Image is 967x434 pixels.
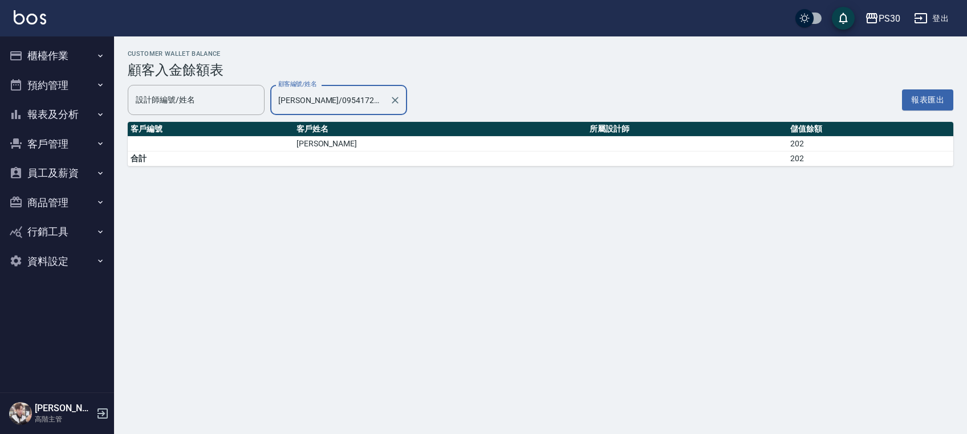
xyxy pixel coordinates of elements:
button: 櫃檯作業 [5,41,109,71]
td: 202 [787,152,953,166]
button: Clear [387,92,403,108]
p: 高階主管 [35,414,93,424]
th: 儲值餘額 [787,122,953,137]
button: 報表匯出 [902,89,953,110]
h5: [PERSON_NAME] [35,403,93,414]
div: PS30 [879,11,900,26]
button: 報表及分析 [5,100,109,129]
td: [PERSON_NAME] [294,137,587,152]
td: 202 [787,137,953,152]
table: a dense table [128,122,953,166]
button: 商品管理 [5,188,109,218]
td: 合計 [128,152,294,166]
button: 預約管理 [5,71,109,100]
button: 資料設定 [5,247,109,276]
label: 顧客編號/姓名 [278,80,316,88]
button: 員工及薪資 [5,158,109,188]
th: 客戶姓名 [294,122,587,137]
button: PS30 [860,7,905,30]
img: Logo [14,10,46,24]
h2: Customer Wallet Balance [128,50,953,58]
h3: 顧客入金餘額表 [128,62,953,78]
button: 客戶管理 [5,129,109,159]
button: 行銷工具 [5,217,109,247]
button: 登出 [909,8,953,29]
th: 所屬設計師 [587,122,787,137]
th: 客戶編號 [128,122,294,137]
button: save [832,7,855,30]
img: Person [9,402,32,425]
